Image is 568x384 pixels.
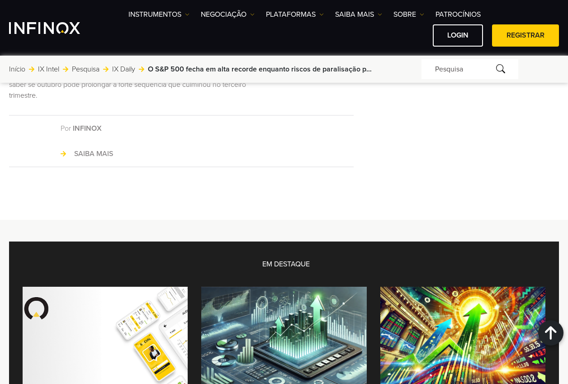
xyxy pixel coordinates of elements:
a: Patrocínios [435,9,481,20]
span: Por [61,124,71,133]
a: PLATAFORMAS [266,9,324,20]
a: Login [433,24,483,47]
a: IX Intel [38,64,59,75]
span: EM DESTAQUE [262,260,310,269]
a: IX Daily [112,64,135,75]
a: Registrar [492,24,559,47]
a: Início [9,64,25,75]
a: Saiba mais [335,9,382,20]
a: SAIBA MAIS [61,148,113,159]
a: Pesquisa [72,64,99,75]
img: arrow-right [139,66,144,72]
a: Instrumentos [128,9,189,20]
a: INFINOX [73,124,102,133]
img: arrow-right [29,66,34,72]
div: Pesquisa [421,59,518,79]
img: arrow-right [63,66,68,72]
img: arrow-right [103,66,109,72]
a: NEGOCIAÇÃO [201,9,255,20]
span: O S&P 500 fecha em alta recorde enquanto riscos de paralisação pesam sobre as perspectivas. [148,64,374,75]
a: INFINOX Logo [9,22,101,34]
a: SOBRE [393,9,424,20]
